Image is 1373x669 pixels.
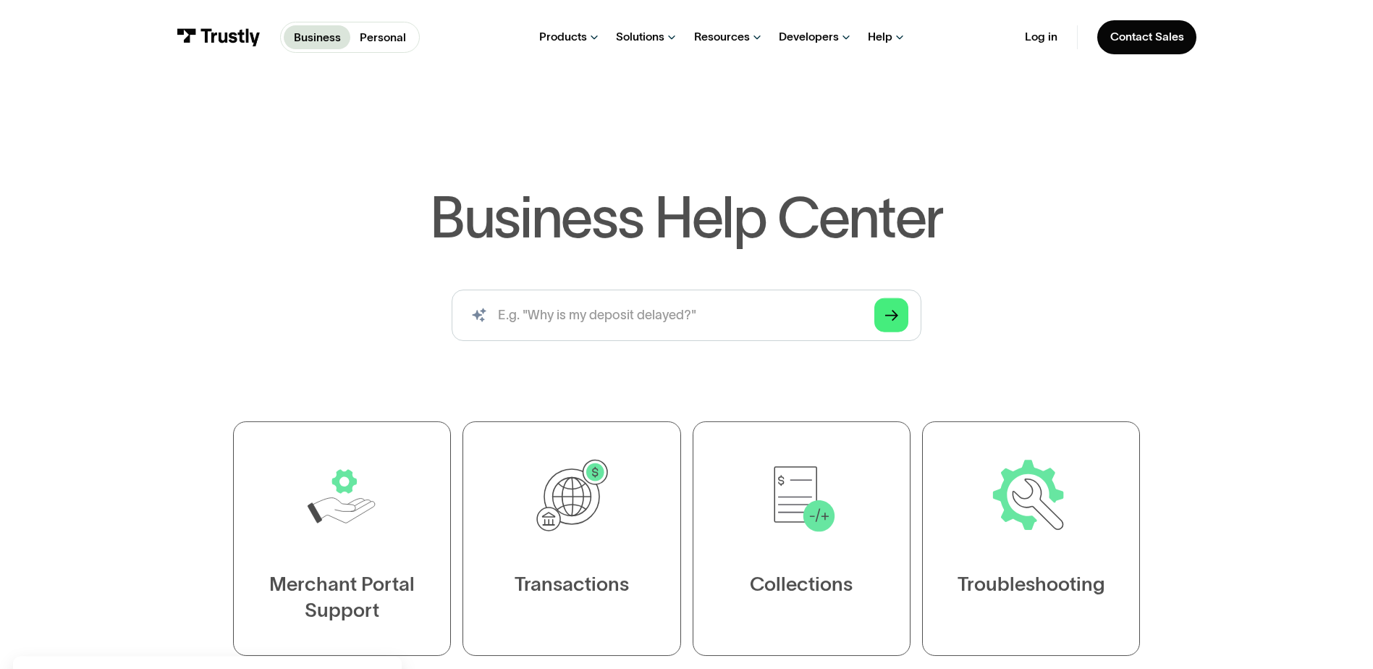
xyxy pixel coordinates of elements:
[430,190,943,246] h1: Business Help Center
[957,571,1104,597] div: Troubleshooting
[350,25,416,49] a: Personal
[1110,30,1184,44] div: Contact Sales
[1097,20,1197,54] a: Contact Sales
[868,30,892,44] div: Help
[539,30,587,44] div: Products
[452,290,921,342] input: search
[360,29,406,46] p: Personal
[266,571,418,623] div: Merchant Portal Support
[515,571,629,597] div: Transactions
[1025,30,1057,44] a: Log in
[294,29,341,46] p: Business
[233,421,451,656] a: Merchant Portal Support
[462,421,680,656] a: Transactions
[284,25,350,49] a: Business
[694,30,750,44] div: Resources
[750,571,853,597] div: Collections
[922,421,1140,656] a: Troubleshooting
[779,30,839,44] div: Developers
[616,30,664,44] div: Solutions
[692,421,910,656] a: Collections
[177,28,261,46] img: Trustly Logo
